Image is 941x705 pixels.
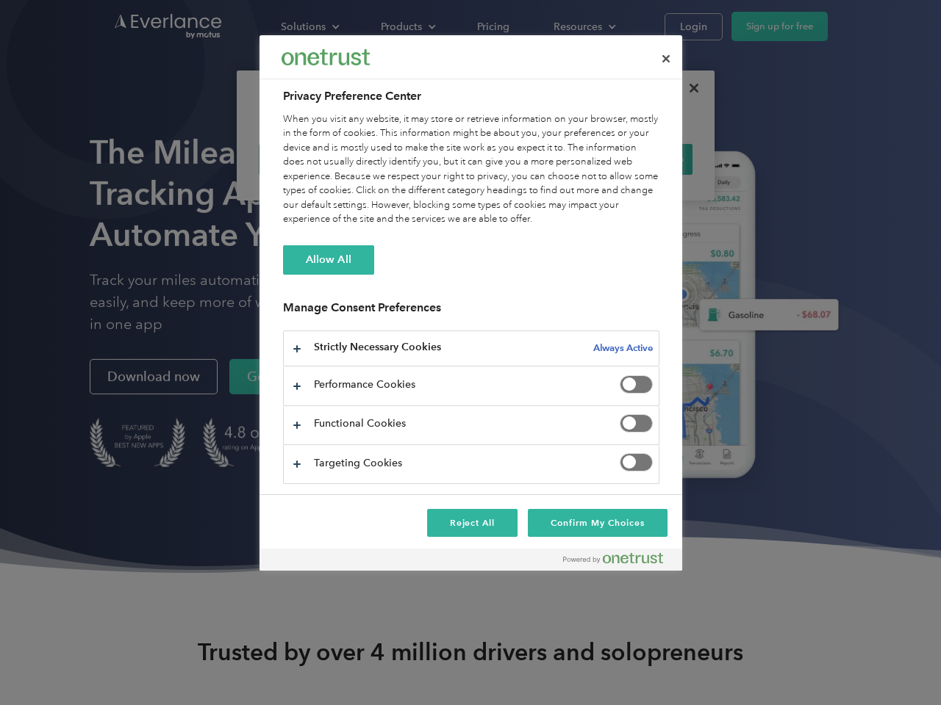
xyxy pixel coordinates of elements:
[563,552,675,571] a: Powered by OneTrust Opens in a new Tab
[282,49,370,65] img: Everlance
[563,552,663,564] img: Powered by OneTrust Opens in a new Tab
[650,43,682,75] button: Close
[260,35,682,571] div: Privacy Preference Center
[283,87,659,105] h2: Privacy Preference Center
[282,43,370,72] div: Everlance
[283,245,374,275] button: Allow All
[283,300,659,323] h3: Manage Consent Preferences
[427,509,518,537] button: Reject All
[260,35,682,571] div: Preference center
[283,112,659,227] div: When you visit any website, it may store or retrieve information on your browser, mostly in the f...
[528,509,667,537] button: Confirm My Choices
